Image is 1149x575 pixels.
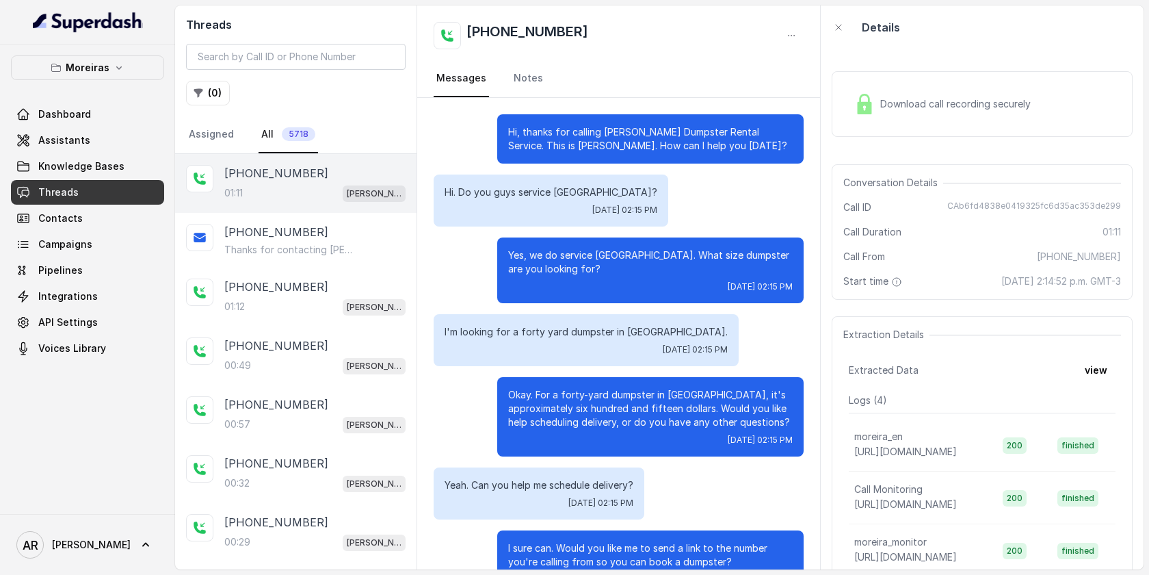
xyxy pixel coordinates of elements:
input: Search by Call ID or Phone Number [186,44,406,70]
span: Download call recording securely [880,97,1036,111]
span: Integrations [38,290,98,303]
a: Notes [511,60,546,97]
a: Integrations [11,284,164,309]
a: Threads [11,180,164,205]
p: [PHONE_NUMBER] [224,396,328,413]
p: [PHONE_NUMBER] [224,337,328,354]
img: Lock Icon [854,94,875,114]
a: Messages [434,60,489,97]
span: 01:11 [1102,225,1121,239]
span: [DATE] 02:15 PM [568,498,633,509]
a: All5718 [259,116,318,153]
p: [PHONE_NUMBER] [224,224,328,240]
span: Pipelines [38,264,83,277]
p: Call Monitoring [854,483,923,496]
p: Details [862,19,900,36]
span: Start time [843,274,905,288]
img: light.svg [33,11,143,33]
p: [PERSON_NAME] (Dumpsters) / EN [347,301,401,314]
p: Moreiras [66,60,109,76]
h2: Threads [186,16,406,33]
p: Logs ( 4 ) [849,394,1115,407]
a: Voices Library [11,336,164,361]
p: Hi, thanks for calling [PERSON_NAME] Dumpster Rental Service. This is [PERSON_NAME]. How can I he... [508,125,793,153]
p: 00:57 [224,418,250,431]
span: Voices Library [38,342,106,355]
p: [PHONE_NUMBER] [224,279,328,295]
a: Assigned [186,116,237,153]
a: Knowledge Bases [11,154,164,179]
span: Conversation Details [843,176,943,190]
p: 00:49 [224,359,251,372]
p: [PERSON_NAME] (Dumpsters) / EN [347,359,401,373]
p: [PERSON_NAME] (Dumpsters) / EN [347,418,401,432]
a: Pipelines [11,258,164,283]
p: Yes, we do service [GEOGRAPHIC_DATA]. What size dumpster are you looking for? [508,248,793,276]
p: [PHONE_NUMBER] [224,455,328,472]
span: [URL][DOMAIN_NAME] [854,498,957,510]
span: [URL][DOMAIN_NAME] [854,446,957,457]
span: finished [1057,543,1098,559]
span: Campaigns [38,238,92,251]
button: view [1077,358,1115,383]
p: 00:32 [224,476,250,490]
span: [PERSON_NAME] [52,538,131,552]
a: Dashboard [11,102,164,127]
p: Okay. For a forty-yard dumpster in [GEOGRAPHIC_DATA], it's approximately six hundred and fifteen ... [508,388,793,429]
span: 200 [1003,543,1027,559]
p: [PHONE_NUMBER] [224,165,328,181]
p: 00:29 [224,535,250,549]
span: 200 [1003,490,1027,507]
span: Extraction Details [843,328,929,342]
a: API Settings [11,310,164,335]
span: [DATE] 02:15 PM [728,435,793,446]
span: finished [1057,490,1098,507]
p: I'm looking for a forty yard dumpster in [GEOGRAPHIC_DATA]. [445,325,728,339]
p: 01:11 [224,186,243,200]
span: Threads [38,186,79,199]
span: Assistants [38,133,90,147]
span: Call Duration [843,225,901,239]
a: Campaigns [11,232,164,257]
p: moreira_en [854,430,903,444]
span: Contacts [38,212,83,225]
span: Call ID [843,201,871,214]
span: finished [1057,437,1098,454]
p: I sure can. Would you like me to send a link to the number you're calling from so you can book a ... [508,541,793,569]
span: Knowledge Bases [38,159,124,173]
nav: Tabs [434,60,804,97]
a: Contacts [11,206,164,231]
span: Dashboard [38,107,91,121]
p: [PERSON_NAME] (Dumpsters) / EN [347,187,401,201]
text: AR [23,538,38,552]
span: Extracted Data [849,363,919,377]
span: [DATE] 02:15 PM [728,281,793,292]
button: Moreiras [11,55,164,80]
p: [PHONE_NUMBER] [224,514,328,531]
p: [PERSON_NAME] (Dumpsters) / EN [347,536,401,550]
span: 5718 [282,127,315,141]
p: 01:12 [224,300,245,314]
p: Hi. Do you guys service [GEOGRAPHIC_DATA]? [445,186,657,199]
p: moreira_monitor [854,535,927,549]
a: [PERSON_NAME] [11,526,164,564]
span: [PHONE_NUMBER] [1037,250,1121,264]
span: [DATE] 2:14:52 p.m. GMT-3 [1001,274,1121,288]
p: [PERSON_NAME] (Dumpsters) / EN [347,477,401,491]
p: Yeah. Can you help me schedule delivery? [445,478,633,492]
span: [DATE] 02:15 PM [663,344,728,355]
span: API Settings [38,316,98,329]
a: Assistants [11,128,164,153]
span: CAb6fd4838e0419325fc6d35ac353de299 [947,201,1121,214]
button: (0) [186,81,230,105]
h2: [PHONE_NUMBER] [466,22,588,49]
span: Call From [843,250,885,264]
p: Thanks for contacting [PERSON_NAME]! Website for dumpster bookings: [URL][DOMAIN_NAME] Call manag... [224,243,356,257]
span: [URL][DOMAIN_NAME] [854,551,957,563]
span: 200 [1003,437,1027,454]
nav: Tabs [186,116,406,153]
span: [DATE] 02:15 PM [592,205,657,216]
